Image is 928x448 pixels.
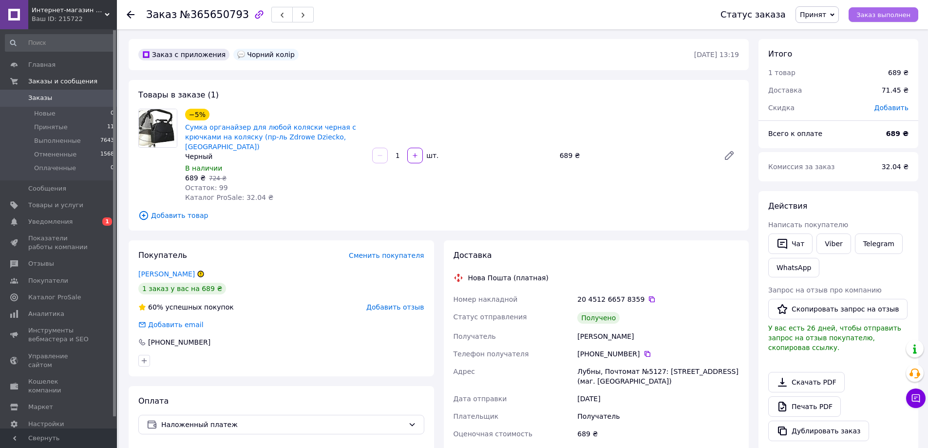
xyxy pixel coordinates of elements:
[138,49,229,60] div: Заказ с приложения
[28,377,90,395] span: Кошелек компании
[138,302,234,312] div: успешных покупок
[34,164,76,173] span: Оплаченные
[882,163,909,171] span: 32.04 ₴
[768,258,819,277] a: WhatsApp
[454,332,496,340] span: Получатель
[28,94,52,102] span: Заказы
[32,6,105,15] span: Интернет-магазин со склада в Одессе - УкрГосСклад
[146,9,177,20] span: Заказ
[185,123,356,151] a: Сумка органайзер для любой коляски черная с крючками на коляску (пр-ль Zdrowe Dziecko, [GEOGRAPHI...
[111,164,114,173] span: 0
[577,294,739,304] div: 20 4512 6657 8359
[886,130,909,137] b: 689 ₴
[768,86,802,94] span: Доставка
[34,123,68,132] span: Принятые
[28,77,97,86] span: Заказы и сообщения
[28,420,64,429] span: Настройки
[768,69,795,77] span: 1 товар
[768,130,822,137] span: Всего к оплате
[454,350,529,358] span: Телефон получателя
[237,51,245,58] img: :speech_balloon:
[575,328,741,345] div: [PERSON_NAME]
[138,396,169,406] span: Оплата
[137,320,205,330] div: Добавить email
[138,283,226,294] div: 1 заказ у вас на 689 ₴
[138,251,187,260] span: Покупатель
[556,149,716,162] div: 689 ₴
[28,217,73,226] span: Уведомления
[694,51,739,58] time: [DATE] 13:19
[575,390,741,408] div: [DATE]
[768,104,795,112] span: Скидка
[454,368,475,375] span: Адрес
[906,389,926,408] button: Чат с покупателем
[127,10,134,19] div: Вернуться назад
[768,421,869,441] button: Дублировать заказ
[424,151,439,160] div: шт.
[28,184,66,193] span: Сообщения
[147,337,211,347] div: [PHONE_NUMBER]
[849,7,918,22] button: Заказ выполнен
[768,201,807,211] span: Действия
[768,163,835,171] span: Комиссия за заказ
[28,310,64,318] span: Аналитика
[768,396,841,417] a: Печать PDF
[768,49,792,58] span: Итого
[185,174,206,182] span: 689 ₴
[720,10,786,19] div: Статус заказа
[888,68,909,78] div: 689 ₴
[32,15,117,23] div: Ваш ID: 215722
[768,324,901,351] span: У вас есть 26 дней, чтобы отправить запрос на отзыв покупателю, скопировав ссылку.
[800,11,826,19] span: Принят
[148,303,163,311] span: 60%
[454,313,527,321] span: Статус отправления
[100,136,114,145] span: 7643
[856,11,910,19] span: Заказ выполнен
[34,150,76,159] span: Отмененные
[34,109,56,118] span: Новые
[28,326,90,344] span: Инструменты вебмастера и SEO
[185,184,228,192] span: Остаток: 99
[768,299,908,319] button: Скопировать запрос на отзыв
[874,104,909,112] span: Добавить
[28,201,83,210] span: Товары и услуги
[28,352,90,370] span: Управление сайтом
[161,419,404,430] span: Наложенный платеж
[28,276,68,285] span: Покупатели
[876,79,914,101] div: 71.45 ₴
[768,221,848,229] span: Написать покупателю
[28,60,56,69] span: Главная
[185,152,364,161] div: Черный
[147,320,205,330] div: Добавить email
[577,349,739,359] div: [PHONE_NUMBER]
[28,293,81,302] span: Каталог ProSale
[768,286,882,294] span: Запрос на отзыв про компанию
[466,273,551,283] div: Нова Пошта (платная)
[34,136,81,145] span: Выполненные
[5,34,115,52] input: Поиск
[139,109,177,147] img: Сумка органайзер для любой коляски черная с крючками на коляску (пр-ль Zdrowe Dziecko, Польша)
[209,175,227,182] span: 724 ₴
[855,234,903,254] a: Telegram
[454,251,492,260] span: Доставка
[349,252,424,259] span: Сменить покупателя
[720,146,739,165] a: Редактировать
[575,425,741,443] div: 689 ₴
[454,395,507,403] span: Дата отправки
[768,372,845,392] a: Скачать PDF
[816,234,851,254] a: Viber
[138,90,219,99] span: Товары в заказе (1)
[575,408,741,425] div: Получатель
[454,295,518,303] span: Номер накладной
[111,109,114,118] span: 0
[28,234,90,252] span: Показатели работы компании
[454,430,533,438] span: Оценочная стоимость
[577,312,620,324] div: Получено
[185,164,222,172] span: В наличии
[768,234,813,254] button: Чат
[185,194,273,201] span: Каталог ProSale: 32.04 ₴
[107,123,114,132] span: 11
[454,412,499,420] span: Плательщик
[575,363,741,390] div: Лубны, Почтомат №5127: [STREET_ADDRESS] (маг. [GEOGRAPHIC_DATA])
[102,217,112,226] span: 1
